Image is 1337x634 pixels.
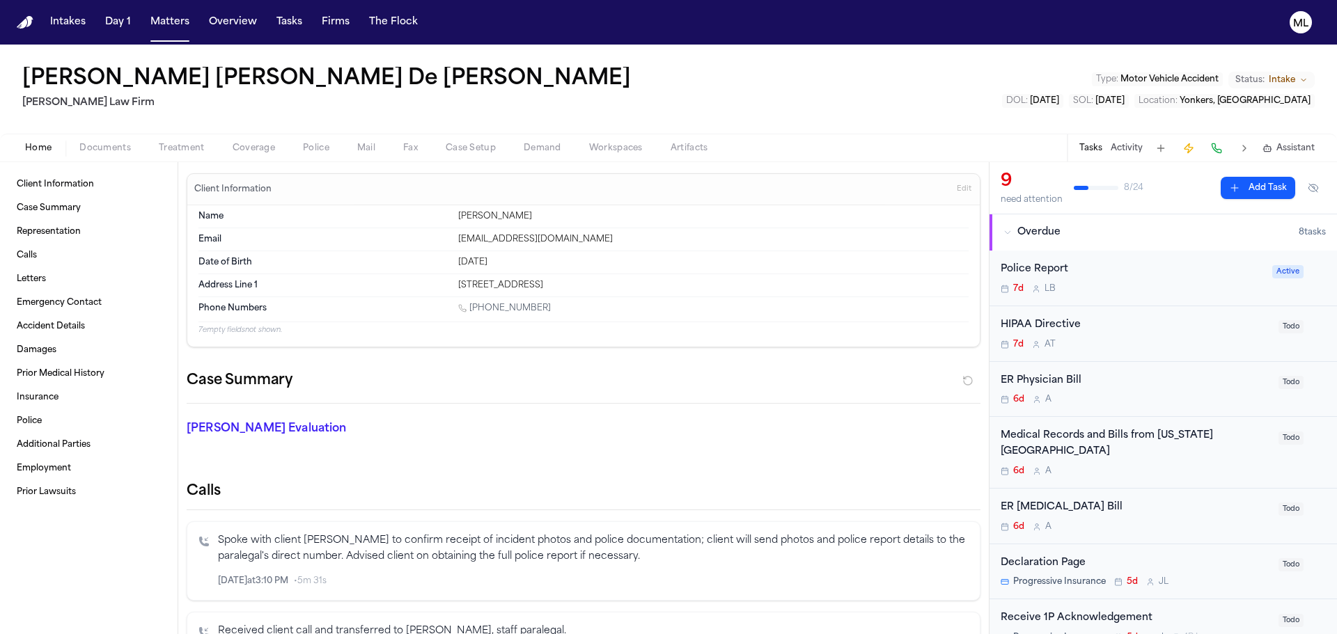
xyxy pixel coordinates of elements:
[11,457,166,480] a: Employment
[363,10,423,35] button: The Flock
[11,197,166,219] a: Case Summary
[1013,466,1024,477] span: 6d
[159,143,205,154] span: Treatment
[11,173,166,196] a: Client Information
[1006,97,1028,105] span: DOL :
[198,280,450,291] dt: Address Line 1
[990,489,1337,544] div: Open task: ER Radiology Bill
[990,306,1337,362] div: Open task: HIPAA Directive
[22,67,631,92] button: Edit matter name
[1159,576,1168,587] span: J L
[1045,283,1056,294] span: L B
[22,95,636,111] h2: [PERSON_NAME] Law Firm
[11,292,166,314] a: Emergency Contact
[1134,94,1315,108] button: Edit Location: Yonkers, NY
[1017,225,1061,239] span: Overdue
[458,303,551,314] a: Call 1 (347) 547-4335
[1001,500,1270,516] div: ER [MEDICAL_DATA] Bill
[1013,394,1024,405] span: 6d
[79,143,131,154] span: Documents
[1301,177,1326,199] button: Hide completed tasks (⌘⇧H)
[990,251,1337,306] div: Open task: Police Report
[1235,74,1265,86] span: Status:
[191,184,274,195] h3: Client Information
[458,257,969,268] div: [DATE]
[1096,75,1118,84] span: Type :
[198,257,450,268] dt: Date of Birth
[1001,373,1270,389] div: ER Physician Bill
[1111,143,1143,154] button: Activity
[1013,339,1024,350] span: 7d
[1013,283,1024,294] span: 7d
[1045,521,1051,532] span: A
[25,143,52,154] span: Home
[45,10,91,35] button: Intakes
[1221,177,1295,199] button: Add Task
[1180,97,1311,105] span: Yonkers, [GEOGRAPHIC_DATA]
[100,10,136,35] button: Day 1
[1228,72,1315,88] button: Change status from Intake
[233,143,275,154] span: Coverage
[11,386,166,409] a: Insurance
[957,184,971,194] span: Edit
[671,143,708,154] span: Artifacts
[316,10,355,35] button: Firms
[1001,555,1270,571] div: Declaration Page
[198,325,969,335] p: 7 empty fields not shown.
[1269,74,1295,86] span: Intake
[403,143,418,154] span: Fax
[446,143,496,154] span: Case Setup
[1001,194,1063,205] div: need attention
[458,234,969,245] div: [EMAIL_ADDRESS][DOMAIN_NAME]
[1002,94,1063,108] button: Edit DOL: 2025-08-13
[17,16,33,29] img: Finch Logo
[990,214,1337,251] button: Overdue8tasks
[198,303,267,314] span: Phone Numbers
[1069,94,1129,108] button: Edit SOL: 2028-08-13
[990,544,1337,600] div: Open task: Declaration Page
[1045,394,1051,405] span: A
[198,234,450,245] dt: Email
[11,244,166,267] a: Calls
[11,315,166,338] a: Accident Details
[145,10,195,35] button: Matters
[1001,171,1063,193] div: 9
[1079,143,1102,154] button: Tasks
[11,363,166,385] a: Prior Medical History
[1095,97,1125,105] span: [DATE]
[17,16,33,29] a: Home
[990,417,1337,489] div: Open task: Medical Records and Bills from New York Presbyterian Westchester
[953,178,976,200] button: Edit
[1279,502,1304,516] span: Todo
[1179,138,1198,158] button: Create Immediate Task
[1045,466,1051,477] span: A
[1073,97,1093,105] span: SOL :
[11,434,166,456] a: Additional Parties
[218,576,288,587] span: [DATE] at 3:10 PM
[990,362,1337,418] div: Open task: ER Physician Bill
[1030,97,1059,105] span: [DATE]
[1279,320,1304,333] span: Todo
[589,143,643,154] span: Workspaces
[11,268,166,290] a: Letters
[1127,576,1138,587] span: 5d
[271,10,308,35] button: Tasks
[1276,143,1315,154] span: Assistant
[1151,138,1171,158] button: Add Task
[1001,317,1270,333] div: HIPAA Directive
[11,339,166,361] a: Damages
[524,143,561,154] span: Demand
[203,10,263,35] button: Overview
[187,482,980,501] h2: Calls
[1045,339,1056,350] span: A T
[11,410,166,432] a: Police
[1013,521,1024,532] span: 6d
[1279,614,1304,627] span: Todo
[1262,143,1315,154] button: Assistant
[187,420,440,437] p: [PERSON_NAME] Evaluation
